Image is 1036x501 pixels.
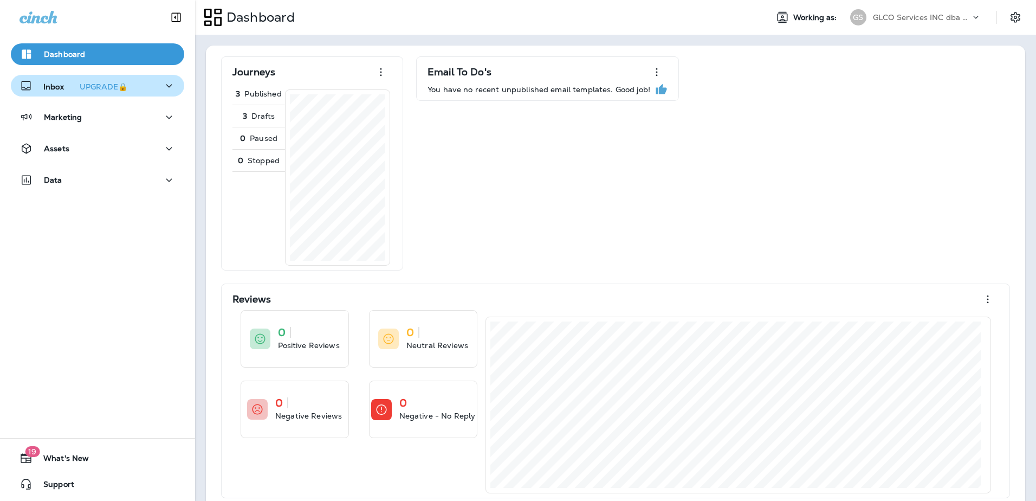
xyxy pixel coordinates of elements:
span: 19 [25,446,40,457]
button: Collapse Sidebar [161,7,191,28]
p: Paused [250,134,277,143]
p: You have no recent unpublished email templates. Good job! [428,85,650,94]
p: 3 [236,89,240,98]
span: Working as: [793,13,839,22]
p: 0 [275,397,283,408]
p: Data [44,176,62,184]
p: Positive Reviews [278,340,340,351]
p: 0 [240,134,245,143]
span: Support [33,480,74,493]
p: Inbox [43,80,132,92]
p: Dashboard [44,50,85,59]
p: Assets [44,144,69,153]
p: Marketing [44,113,82,121]
button: Settings [1006,8,1025,27]
div: GS [850,9,866,25]
p: Negative - No Reply [399,410,476,421]
p: 0 [399,397,407,408]
p: Negative Reviews [275,410,342,421]
p: GLCO Services INC dba Grease Monkey [US_STATE][GEOGRAPHIC_DATA] [873,13,970,22]
p: Email To Do's [428,67,491,78]
p: Stopped [248,156,280,165]
p: 3 [243,112,247,120]
p: Published [244,89,281,98]
p: 0 [238,156,243,165]
p: 0 [278,327,286,338]
p: Journeys [232,67,275,78]
p: Reviews [232,294,271,305]
div: UPGRADE🔒 [80,83,127,91]
p: Drafts [251,112,275,120]
span: What's New [33,454,89,467]
p: 0 [406,327,414,338]
p: Dashboard [222,9,295,25]
p: Neutral Reviews [406,340,468,351]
